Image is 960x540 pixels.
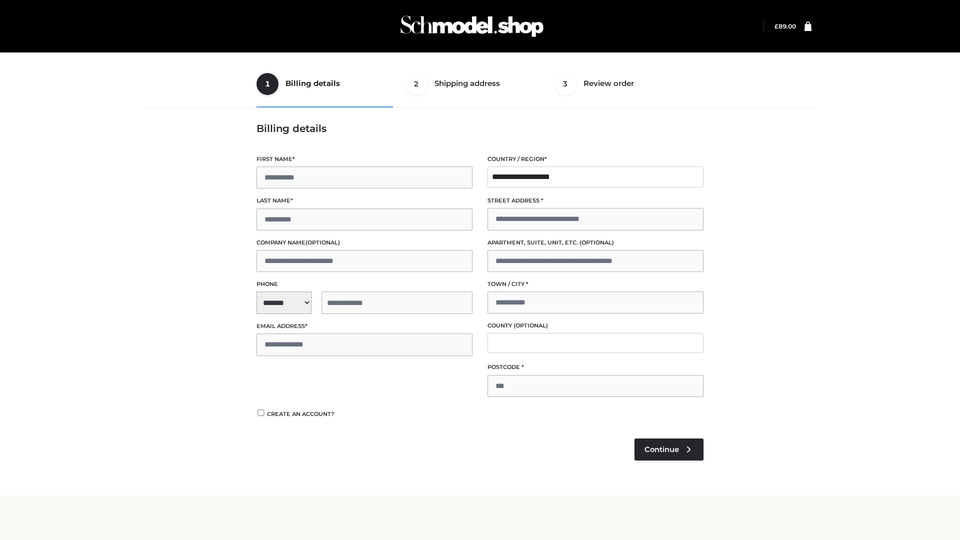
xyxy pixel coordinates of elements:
[513,322,548,329] span: (optional)
[644,445,679,454] span: Continue
[634,438,703,460] a: Continue
[487,238,703,247] label: Apartment, suite, unit, etc.
[256,196,472,205] label: Last name
[774,22,796,30] bdi: 89.00
[256,409,265,416] input: Create an account?
[579,239,614,246] span: (optional)
[487,154,703,164] label: Country / Region
[256,321,472,331] label: Email address
[774,22,778,30] span: £
[487,362,703,372] label: Postcode
[256,238,472,247] label: Company name
[267,410,334,417] span: Create an account?
[487,321,703,330] label: County
[774,22,796,30] a: £89.00
[305,239,340,246] span: (optional)
[487,279,703,289] label: Town / City
[256,279,472,289] label: Phone
[256,122,703,134] h3: Billing details
[397,6,547,46] img: Schmodel Admin 964
[256,154,472,164] label: First name
[487,196,703,205] label: Street address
